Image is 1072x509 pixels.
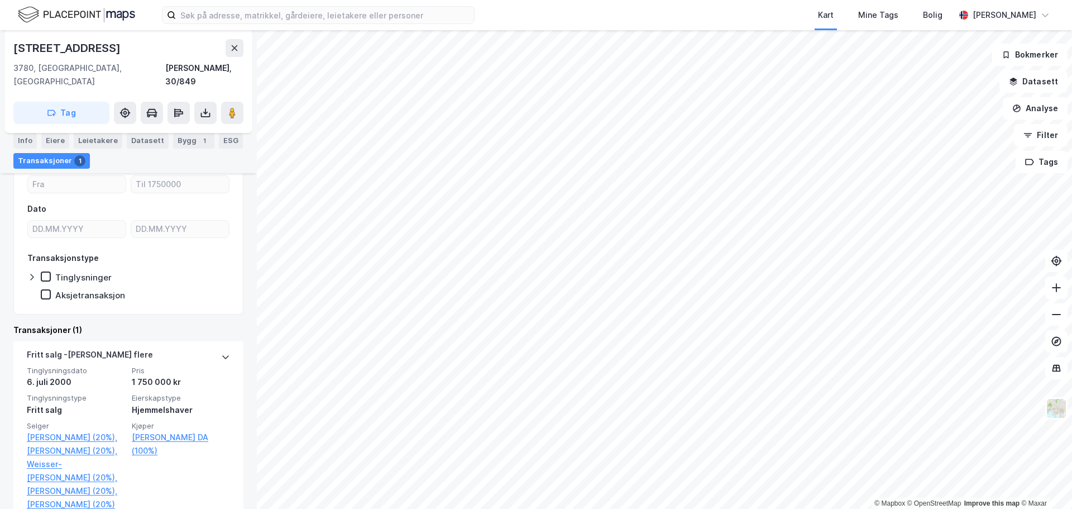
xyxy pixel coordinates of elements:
[27,484,125,498] a: [PERSON_NAME] (20%),
[27,348,153,366] div: Fritt salg - [PERSON_NAME] flere
[131,221,229,237] input: DD.MM.YYYY
[165,61,243,88] div: [PERSON_NAME], 30/849
[818,8,834,22] div: Kart
[858,8,898,22] div: Mine Tags
[131,176,229,193] input: Til 1750000
[132,431,230,458] a: [PERSON_NAME] DA (100%)
[27,366,125,375] span: Tinglysningsdato
[74,155,85,167] div: 1
[27,444,125,458] a: [PERSON_NAME] (20%),
[1016,455,1072,509] div: Kontrollprogram for chat
[1016,151,1068,173] button: Tags
[13,153,90,169] div: Transaksjoner
[27,431,125,444] a: [PERSON_NAME] (20%),
[13,133,37,149] div: Info
[1003,97,1068,120] button: Analyse
[1016,455,1072,509] iframe: Chat Widget
[132,403,230,417] div: Hjemmelshaver
[55,272,112,283] div: Tinglysninger
[27,458,125,484] a: Weisser-[PERSON_NAME] (20%),
[973,8,1036,22] div: [PERSON_NAME]
[27,421,125,431] span: Selger
[964,500,1020,507] a: Improve this map
[132,393,230,403] span: Eierskapstype
[28,176,126,193] input: Fra
[27,251,99,265] div: Transaksjonstype
[219,133,243,149] div: ESG
[874,500,905,507] a: Mapbox
[923,8,942,22] div: Bolig
[13,39,123,57] div: [STREET_ADDRESS]
[27,375,125,389] div: 6. juli 2000
[132,375,230,389] div: 1 750 000 kr
[199,135,210,146] div: 1
[1014,124,1068,146] button: Filter
[992,44,1068,66] button: Bokmerker
[173,133,214,149] div: Bygg
[907,500,961,507] a: OpenStreetMap
[27,393,125,403] span: Tinglysningstype
[132,421,230,431] span: Kjøper
[74,133,122,149] div: Leietakere
[18,5,135,25] img: logo.f888ab2527a4732fd821a326f86c7f29.svg
[176,7,474,23] input: Søk på adresse, matrikkel, gårdeiere, leietakere eller personer
[55,290,125,301] div: Aksjetransaksjon
[999,70,1068,93] button: Datasett
[132,366,230,375] span: Pris
[13,324,243,337] div: Transaksjoner (1)
[13,102,109,124] button: Tag
[13,61,165,88] div: 3780, [GEOGRAPHIC_DATA], [GEOGRAPHIC_DATA]
[28,221,126,237] input: DD.MM.YYYY
[1046,398,1067,419] img: Z
[27,202,46,216] div: Dato
[41,133,69,149] div: Eiere
[127,133,169,149] div: Datasett
[27,403,125,417] div: Fritt salg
